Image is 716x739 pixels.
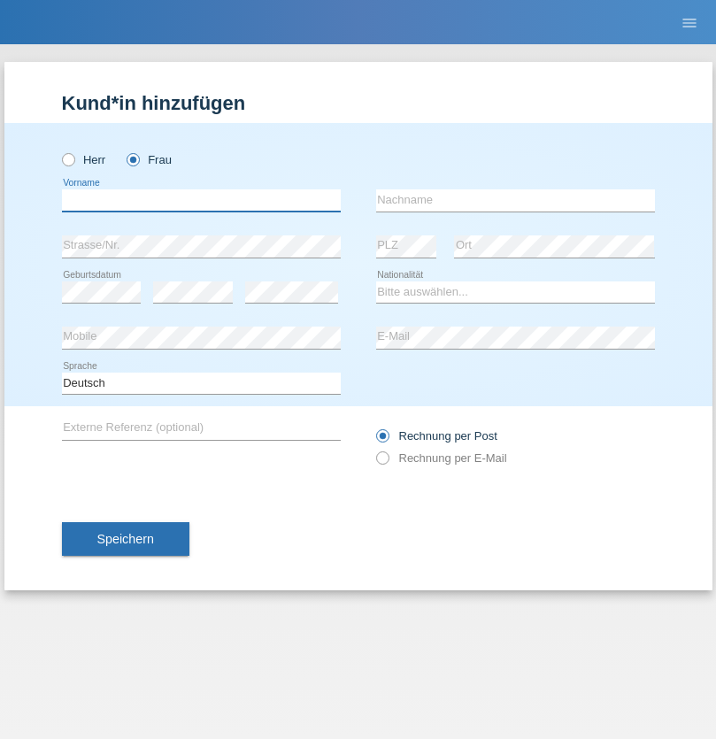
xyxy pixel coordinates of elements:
input: Rechnung per E-Mail [376,451,388,473]
span: Speichern [97,532,154,546]
i: menu [681,14,698,32]
label: Rechnung per E-Mail [376,451,507,465]
input: Herr [62,153,73,165]
label: Rechnung per Post [376,429,497,443]
input: Rechnung per Post [376,429,388,451]
h1: Kund*in hinzufügen [62,92,655,114]
button: Speichern [62,522,189,556]
label: Herr [62,153,106,166]
a: menu [672,17,707,27]
input: Frau [127,153,138,165]
label: Frau [127,153,172,166]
